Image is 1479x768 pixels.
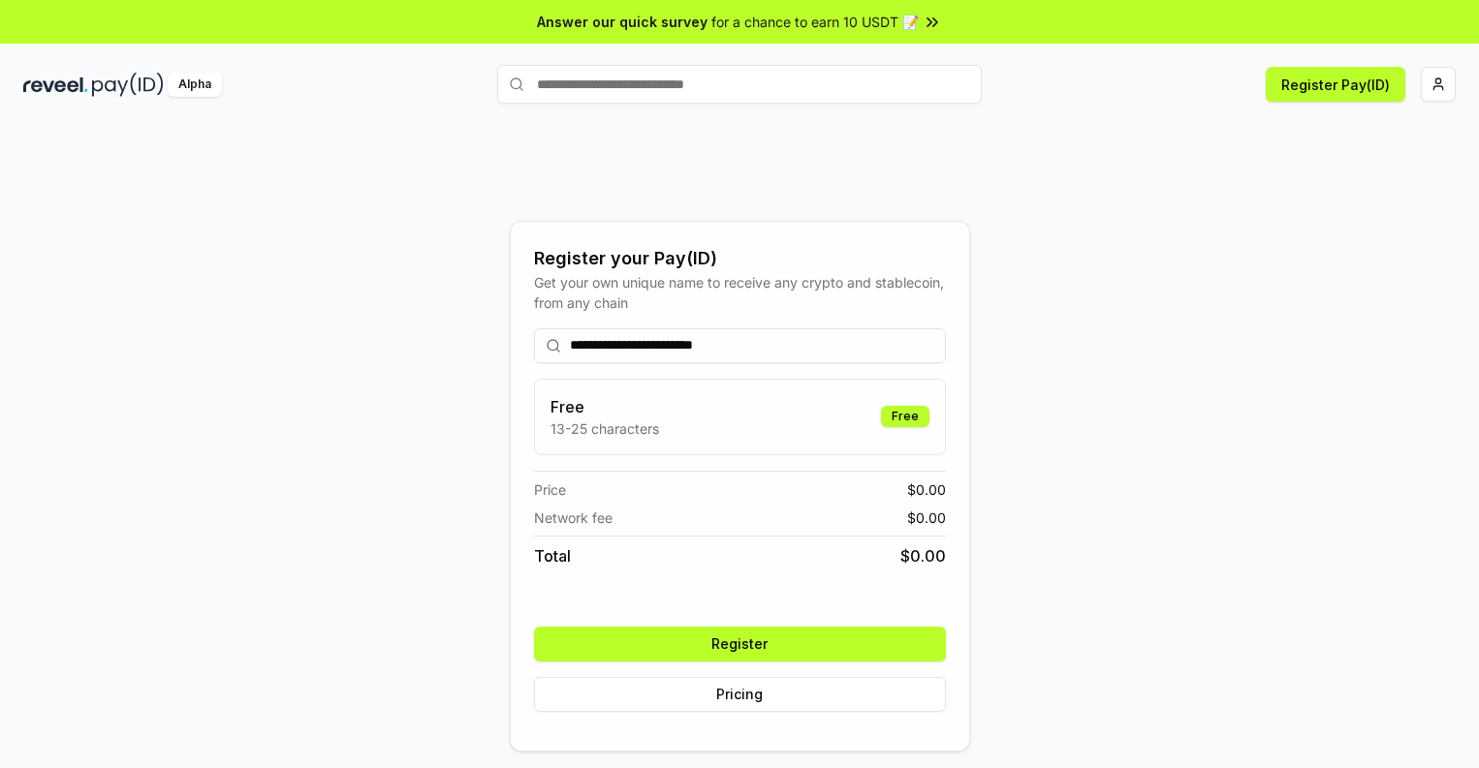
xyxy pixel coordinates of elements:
[534,627,946,661] button: Register
[534,544,571,568] span: Total
[907,507,946,528] span: $ 0.00
[534,507,613,528] span: Network fee
[551,418,659,439] p: 13-25 characters
[92,73,164,97] img: pay_id
[711,12,919,32] span: for a chance to earn 10 USDT 📝
[534,479,566,500] span: Price
[534,245,946,272] div: Register your Pay(ID)
[534,677,946,712] button: Pricing
[551,395,659,418] h3: Free
[168,73,222,97] div: Alpha
[537,12,708,32] span: Answer our quick survey
[900,544,946,568] span: $ 0.00
[881,406,929,427] div: Free
[534,272,946,313] div: Get your own unique name to receive any crypto and stablecoin, from any chain
[907,479,946,500] span: $ 0.00
[1266,67,1405,102] button: Register Pay(ID)
[23,73,88,97] img: reveel_dark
